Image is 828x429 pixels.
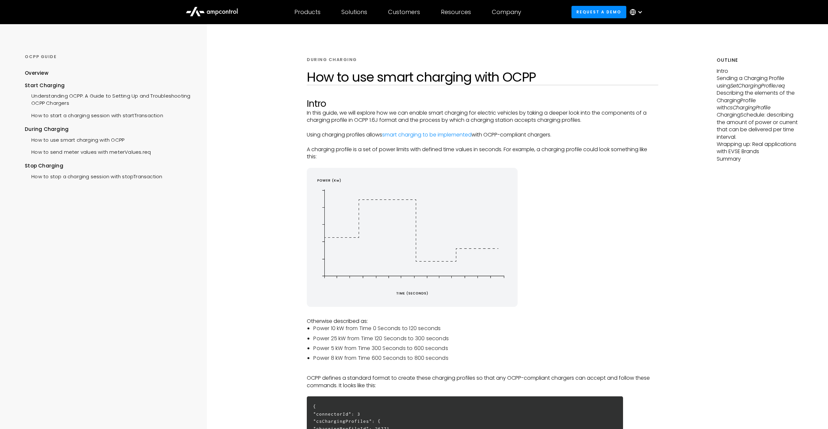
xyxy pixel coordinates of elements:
[307,124,658,131] p: ‍
[717,68,803,75] p: Intro
[307,138,658,146] p: ‍
[441,8,471,16] div: Resources
[25,133,124,145] a: How to use smart charging with OCPP
[717,89,803,111] p: Describing the elements of the ChargingProfile with
[307,318,658,325] p: Otherwise described as:
[307,131,658,138] p: Using charging profiles allows with OCPP-compliant chargers.
[307,168,518,307] img: energy diagram
[727,104,771,111] em: csChargingProfile
[25,162,190,169] div: Stop Charging
[307,98,658,109] h2: Intro
[717,111,803,141] p: ChargingSchedule: describing the amount of power or current that can be delivered per time interval.
[388,8,420,16] div: Customers
[492,8,521,16] div: Company
[307,146,658,161] p: A charging profile is a set of power limits with defined time values in seconds. For example, a c...
[571,6,626,18] a: Request a demo
[341,8,367,16] div: Solutions
[307,109,658,124] p: In this guide, we will explore how we can enable smart charging for electric vehicles by taking a...
[717,57,803,64] h5: Outline
[25,126,190,133] div: During Charging
[307,374,658,389] p: OCPP defines a standard format to create these charging profiles so that any OCPP-compliant charg...
[25,54,190,60] div: OCPP GUIDE
[717,155,803,163] p: Summary
[717,141,803,155] p: Wrapping up: Real applications with EVSE Brands
[313,345,658,352] li: Power 5 kW from Time 300 Seconds to 600 seconds
[313,335,658,342] li: Power 25 kW from Time 120 Seconds to 300 seconds
[294,8,320,16] div: Products
[307,161,658,168] p: ‍
[382,131,472,138] a: smart charging to be implemented
[313,355,658,362] li: Power 8 kW from Time 600 Seconds to 800 seconds
[25,70,48,77] div: Overview
[307,57,357,63] div: DURING CHARGING
[25,82,190,89] div: Start Charging
[307,389,658,396] p: ‍
[730,82,785,89] em: SetChargingProfile.req
[307,69,658,85] h1: How to use smart charging with OCPP
[313,325,658,332] li: Power 10 kW from Time 0 Seconds to 120 seconds
[307,310,658,317] p: ‍
[717,75,803,89] p: Sending a Charging Profile using
[25,170,162,182] a: How to stop a charging session with stopTransaction
[307,367,658,374] p: ‍
[25,109,163,121] a: How to start a charging session with startTransaction
[25,89,190,109] a: Understanding OCPP: A Guide to Setting Up and Troubleshooting OCPP Chargers
[25,70,48,82] a: Overview
[25,145,151,157] a: How to send meter values with meterValues.req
